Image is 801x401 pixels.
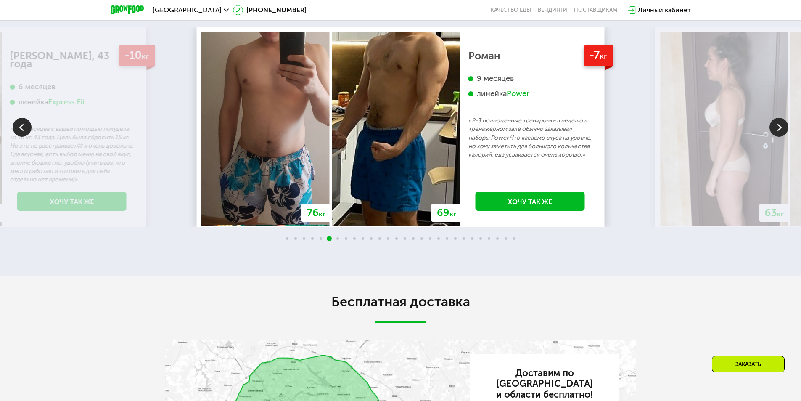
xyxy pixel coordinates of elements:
[584,45,613,66] div: -7
[165,293,636,310] h2: Бесплатная доставка
[141,51,149,61] span: кг
[485,368,605,401] h3: Доставим по [GEOGRAPHIC_DATA] и области бесплатно!
[10,97,134,107] div: линейка
[449,210,456,218] span: кг
[10,125,134,184] p: «За 6 месяцев с вашей помощью похудела на 10 кг. 43 года. Цель была сбросить 15 кг. Но это не рас...
[491,7,531,13] a: Качество еды
[638,5,691,15] div: Личный кабинет
[153,7,222,13] span: [GEOGRAPHIC_DATA]
[468,52,592,60] div: Роман
[476,192,585,211] a: Хочу так же
[777,210,784,218] span: кг
[769,118,788,137] img: Slide right
[319,210,325,218] span: кг
[10,82,134,92] div: 6 месяцев
[17,192,127,211] a: Хочу так же
[233,5,307,15] a: [PHONE_NUMBER]
[574,7,617,13] div: поставщикам
[507,89,529,98] div: Power
[119,45,155,66] div: -10
[468,117,592,159] p: «2-3 полноценные тренировки в неделю в тренажерном зале обычно заказывал наборы Power Что касаемо...
[468,74,592,83] div: 9 месяцев
[48,97,85,107] div: Express Fit
[712,356,785,372] div: Заказать
[600,51,607,61] span: кг
[468,89,592,98] div: линейка
[759,204,789,222] div: 63
[538,7,567,13] a: Вендинги
[301,204,331,222] div: 76
[13,118,32,137] img: Slide left
[10,52,134,69] div: [PERSON_NAME], 43 года
[431,204,462,222] div: 69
